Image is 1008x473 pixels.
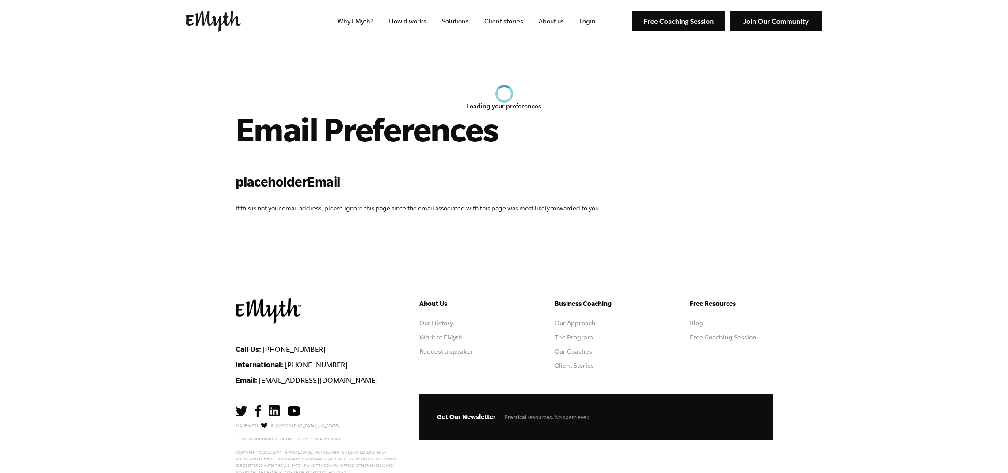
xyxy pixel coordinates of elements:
[285,361,348,369] a: [PHONE_NUMBER]
[419,298,502,309] h5: About Us
[311,437,341,441] a: Privacy Policy
[730,11,822,31] img: Join Our Community
[255,405,261,417] img: Facebook
[262,345,326,353] a: [PHONE_NUMBER]
[236,376,257,384] strong: Email:
[555,348,592,355] a: Our Coaches
[269,405,280,416] img: LinkedIn
[632,11,725,31] img: Free Coaching Session
[236,172,773,191] h2: placeholderEmail
[419,320,453,327] a: Our History
[236,360,283,369] strong: International:
[504,414,590,420] span: Practical resources. No spam ever.
[288,406,300,416] img: YouTube
[690,320,703,327] a: Blog
[419,334,462,341] a: Work at EMyth
[280,437,308,441] a: Cookie Policy
[437,413,496,420] span: Get Our Newsletter
[236,437,277,441] a: Terms & Conditions
[186,11,241,32] img: EMyth
[555,362,594,369] a: Client Stories
[259,376,378,384] a: [EMAIL_ADDRESS][DOMAIN_NAME]
[236,298,301,324] img: EMyth
[236,110,773,149] h1: Email Preferences
[555,298,638,309] h5: Business Coaching
[555,334,593,341] a: The Program
[690,334,757,341] a: Free Coaching Session
[690,298,773,309] h5: Free Resources
[419,348,473,355] a: Request a speaker
[555,320,596,327] a: Our Approach
[236,406,247,416] img: Twitter
[236,203,773,214] p: If this is not your email address, please ignore this page since the email associated with this p...
[261,423,267,428] img: Love
[467,103,541,110] div: Loading your preferences
[236,345,261,353] strong: Call Us:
